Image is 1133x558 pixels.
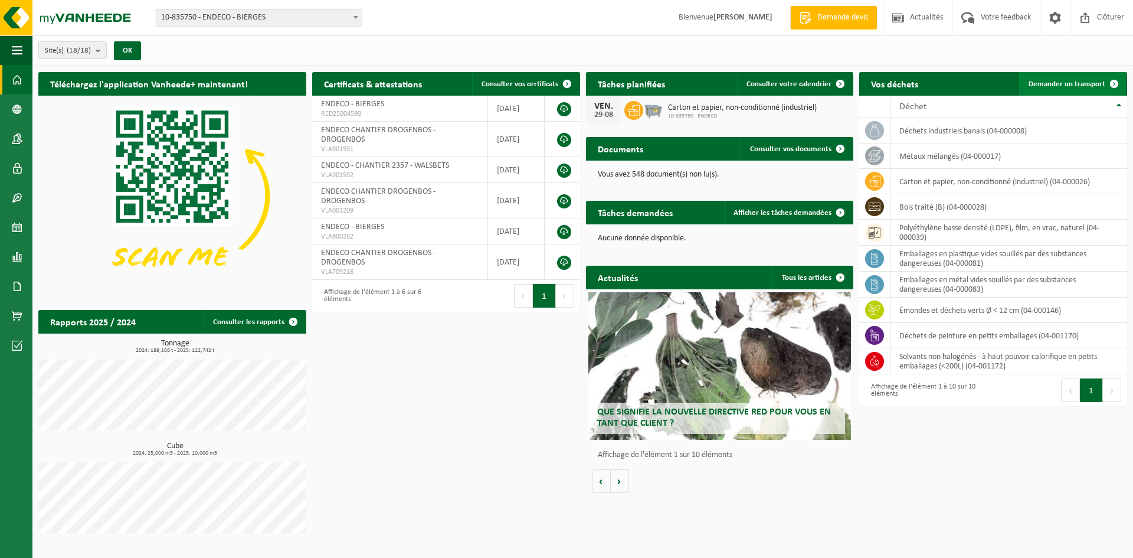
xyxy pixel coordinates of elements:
a: Consulter vos certificats [472,72,579,96]
td: [DATE] [488,157,545,183]
button: Site(s)(18/18) [38,41,107,59]
span: 10-835750 - ENDECO - BIERGES [156,9,362,26]
a: Demande devis [790,6,877,30]
div: 29-08 [592,111,615,119]
span: Carton et papier, non-conditionné (industriel) [668,103,817,113]
span: Déchet [899,102,926,112]
a: Demander un transport [1019,72,1126,96]
button: Next [1103,378,1121,402]
h2: Actualités [586,266,650,289]
p: Affichage de l'élément 1 sur 10 éléments [598,451,848,459]
strong: [PERSON_NAME] [713,13,772,22]
td: [DATE] [488,96,545,122]
td: [DATE] [488,122,545,157]
td: solvants non halogénés - à haut pouvoir calorifique en petits emballages (<200L) (04-001172) [890,348,1127,374]
span: Que signifie la nouvelle directive RED pour vous en tant que client ? [597,407,831,428]
td: bois traité (B) (04-000028) [890,194,1127,220]
span: VLA900262 [321,232,479,242]
span: ENDECO CHANTIER DROGENBOS - DROGENBOS [321,187,435,205]
span: Site(s) [45,42,91,60]
h2: Rapports 2025 / 2024 [38,310,148,333]
span: 10-835750 - ENDECO - BIERGES [156,9,362,27]
td: émondes et déchets verts Ø < 12 cm (04-000146) [890,298,1127,323]
td: déchets industriels banals (04-000008) [890,118,1127,143]
a: Tous les articles [772,266,852,289]
p: Vous avez 548 document(s) non lu(s). [598,171,842,179]
a: Consulter les rapports [204,310,305,334]
img: WB-2500-GAL-GY-01 [643,99,663,119]
span: 2024: 25,000 m3 - 2025: 10,000 m3 [44,451,306,456]
span: ENDECO - CHANTIER 2357 - WALSBETS [321,161,449,170]
button: Previous [514,284,533,308]
div: Affichage de l'élément 1 à 6 sur 6 éléments [318,283,440,309]
span: Consulter vos certificats [482,80,558,88]
span: ENDECO CHANTIER DROGENBOS - DROGENBOS [321,126,435,144]
span: ENDECO - BIERGES [321,223,384,231]
a: Afficher les tâches demandées [724,201,852,224]
button: OK [114,41,141,60]
h2: Téléchargez l'application Vanheede+ maintenant! [38,72,260,95]
span: VLA901592 [321,171,479,180]
button: Vorige [592,469,611,493]
td: emballages en métal vides souillés par des substances dangereuses (04-000083) [890,272,1127,298]
div: Affichage de l'élément 1 à 10 sur 10 éléments [865,377,987,403]
span: Consulter vos documents [750,145,831,153]
td: déchets de peinture en petits emballages (04-001170) [890,323,1127,348]
span: 2024: 189,166 t - 2025: 122,742 t [44,348,306,354]
span: 10-835750 - ENDECO [668,113,817,120]
button: Next [556,284,574,308]
h2: Vos déchets [859,72,930,95]
a: Consulter vos documents [741,137,852,161]
span: Demande devis [814,12,871,24]
h2: Tâches planifiées [586,72,677,95]
div: VEN. [592,102,615,111]
span: VLA001209 [321,206,479,216]
h3: Cube [44,442,306,456]
h3: Tonnage [44,340,306,354]
td: [DATE] [488,218,545,244]
p: Aucune donnée disponible. [598,234,842,243]
span: Demander un transport [1029,80,1105,88]
td: polyéthylène basse densité (LDPE), film, en vrac, naturel (04-000039) [890,220,1127,246]
td: métaux mélangés (04-000017) [890,143,1127,169]
td: emballages en plastique vides souillés par des substances dangereuses (04-000081) [890,246,1127,272]
h2: Documents [586,137,655,160]
a: Que signifie la nouvelle directive RED pour vous en tant que client ? [588,292,851,440]
td: [DATE] [488,244,545,280]
h2: Tâches demandées [586,201,685,224]
button: Previous [1061,378,1080,402]
span: VLA709216 [321,267,479,277]
a: Consulter votre calendrier [737,72,852,96]
span: ENDECO - BIERGES [321,100,384,109]
button: 1 [533,284,556,308]
h2: Certificats & attestations [312,72,434,95]
span: ENDECO CHANTIER DROGENBOS - DROGENBOS [321,249,435,267]
count: (18/18) [67,47,91,54]
img: Download de VHEPlus App [38,96,306,296]
td: carton et papier, non-conditionné (industriel) (04-000026) [890,169,1127,194]
span: Consulter votre calendrier [746,80,831,88]
button: Volgende [611,469,629,493]
span: Afficher les tâches demandées [733,209,831,217]
span: VLA901591 [321,145,479,154]
td: [DATE] [488,183,545,218]
button: 1 [1080,378,1103,402]
span: RED25004590 [321,109,479,119]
